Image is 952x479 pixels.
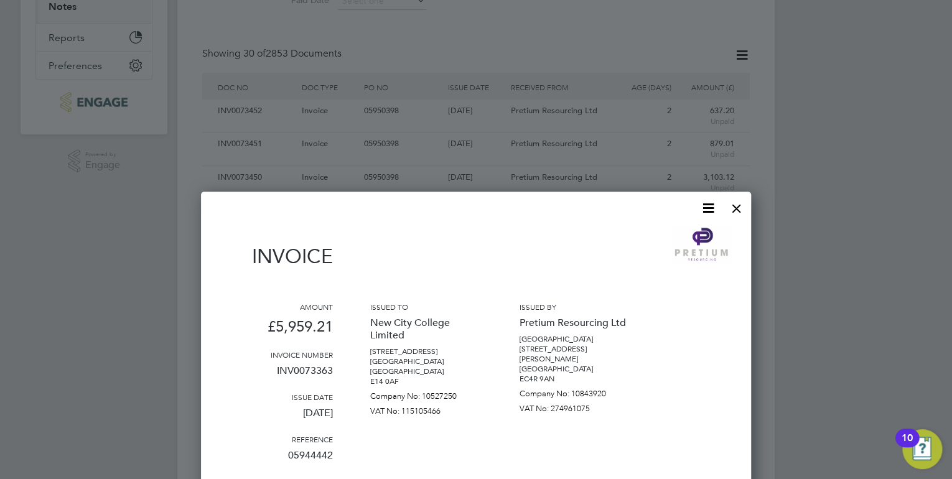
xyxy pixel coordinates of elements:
p: New City College Limited [370,312,482,346]
p: £5,959.21 [221,312,333,350]
p: Pretium Resourcing Ltd [520,312,632,334]
h3: Issued to [370,302,482,312]
p: [GEOGRAPHIC_DATA] [520,334,632,344]
h3: Invoice number [221,350,333,360]
p: VAT No: 274961075 [520,399,632,414]
h3: Reference [221,434,333,444]
p: Company No: 10527250 [370,386,482,401]
button: Open Resource Center, 10 new notifications [902,429,942,469]
p: [GEOGRAPHIC_DATA] [370,366,482,376]
p: EC4R 9AN [520,374,632,384]
h1: Invoice [221,244,333,268]
img: pretium-logo-remittance.png [671,226,731,263]
p: Company No: 10843920 [520,384,632,399]
div: 10 [902,438,913,454]
p: [DATE] [221,402,333,434]
p: E14 0AF [370,376,482,386]
p: [GEOGRAPHIC_DATA] [370,356,482,366]
p: INV0073363 [221,360,333,392]
p: [STREET_ADDRESS] [370,346,482,356]
p: VAT No: 115105466 [370,401,482,416]
h3: Issue date [221,392,333,402]
h3: Amount [221,302,333,312]
p: [GEOGRAPHIC_DATA] [520,364,632,374]
p: 05944442 [221,444,333,477]
p: [STREET_ADDRESS][PERSON_NAME] [520,344,632,364]
h3: Issued by [520,302,632,312]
